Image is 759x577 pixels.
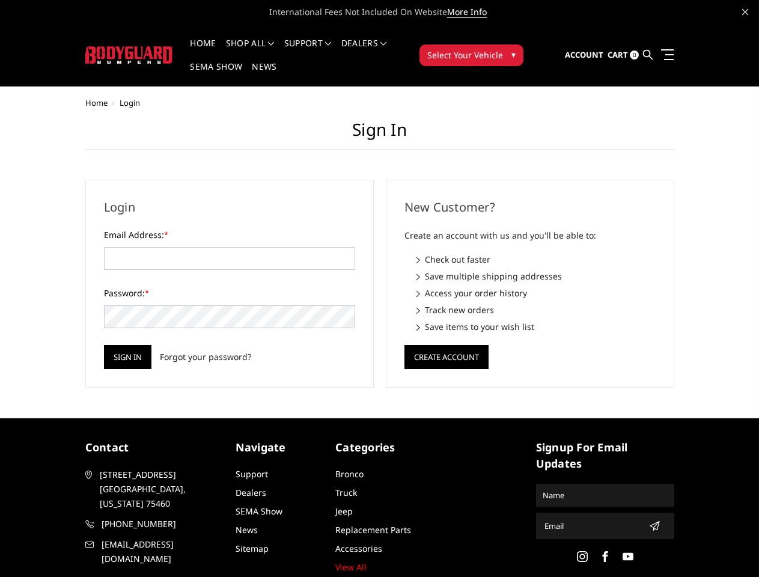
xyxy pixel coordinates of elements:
span: Select Your Vehicle [427,49,503,61]
a: Jeep [335,505,353,517]
span: [EMAIL_ADDRESS][DOMAIN_NAME] [102,537,223,566]
label: Email Address: [104,228,355,241]
h5: Navigate [236,439,324,456]
input: Sign in [104,345,151,369]
label: Password: [104,287,355,299]
span: 0 [630,50,639,60]
a: Home [190,39,216,63]
a: Truck [335,487,357,498]
a: Dealers [236,487,266,498]
button: Select Your Vehicle [419,44,523,66]
li: Check out faster [416,253,656,266]
a: Support [236,468,268,480]
h2: New Customer? [404,198,656,216]
a: Create Account [404,350,489,361]
button: Create Account [404,345,489,369]
span: Cart [608,49,628,60]
li: Track new orders [416,304,656,316]
a: Account [565,39,603,72]
span: Login [120,97,140,108]
span: Account [565,49,603,60]
li: Save items to your wish list [416,320,656,333]
a: Forgot your password? [160,350,251,363]
span: [PHONE_NUMBER] [102,517,223,531]
a: More Info [447,6,487,18]
a: Sitemap [236,543,269,554]
span: ▾ [511,48,516,61]
h5: signup for email updates [536,439,674,472]
a: [EMAIL_ADDRESS][DOMAIN_NAME] [85,537,224,566]
input: Name [538,486,672,505]
input: Email [540,516,644,536]
img: BODYGUARD BUMPERS [85,46,174,64]
a: SEMA Show [236,505,282,517]
h2: Login [104,198,355,216]
a: Accessories [335,543,382,554]
a: Support [284,39,332,63]
a: Bronco [335,468,364,480]
a: Home [85,97,108,108]
a: Cart 0 [608,39,639,72]
a: [PHONE_NUMBER] [85,517,224,531]
a: View All [335,561,367,573]
li: Access your order history [416,287,656,299]
a: shop all [226,39,275,63]
a: Replacement Parts [335,524,411,536]
a: SEMA Show [190,63,242,86]
h5: Categories [335,439,424,456]
h5: contact [85,439,224,456]
a: News [236,524,258,536]
a: News [252,63,276,86]
a: Dealers [341,39,387,63]
span: [STREET_ADDRESS] [GEOGRAPHIC_DATA], [US_STATE] 75460 [100,468,221,511]
li: Save multiple shipping addresses [416,270,656,282]
p: Create an account with us and you'll be able to: [404,228,656,243]
h1: Sign in [85,120,674,150]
